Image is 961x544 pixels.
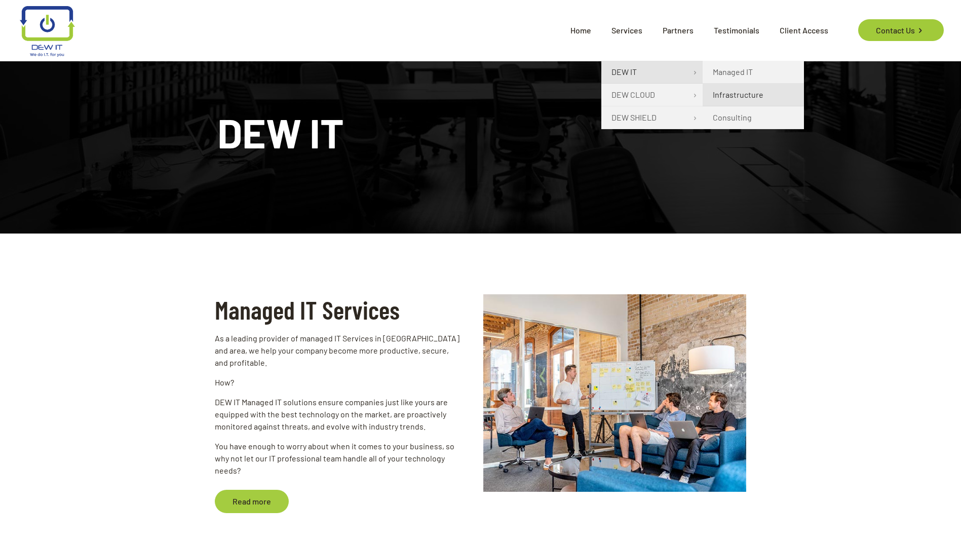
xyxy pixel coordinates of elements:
a: Read more [215,490,289,513]
span: DEW CLOUD [611,89,655,101]
span: Infrastructure [713,89,763,101]
span: Testimonials [704,15,770,46]
span: Read more [222,490,281,513]
h2: Managed IT Services [215,294,463,325]
span: DEW SHIELD [611,111,657,124]
span: Managed IT [713,66,753,78]
a: DEW IT [601,61,703,84]
h1: DEW IT [217,112,744,152]
a: Contact Us [858,19,944,41]
span: Consulting [713,111,752,124]
span: Home [560,15,601,46]
p: How? [215,376,463,388]
a: Infrastructure [703,84,804,106]
img: managed_it_services [483,294,746,492]
a: Consulting [703,106,804,129]
a: Managed IT [703,61,804,84]
p: As a leading provider of managed IT Services in [GEOGRAPHIC_DATA] and area, we help your company ... [215,332,463,369]
span: Client Access [770,15,838,46]
img: logo [20,6,75,57]
a: DEW CLOUD [601,84,703,106]
span: Services [601,15,652,46]
p: You have enough to worry about when it comes to your business, so why not let our IT professional... [215,440,463,477]
a: DEW SHIELD [601,106,703,129]
span: Partners [652,15,704,46]
span: DEW IT [611,66,637,78]
p: DEW IT Managed IT solutions ensure companies just like yours are equipped with the best technolog... [215,396,463,433]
